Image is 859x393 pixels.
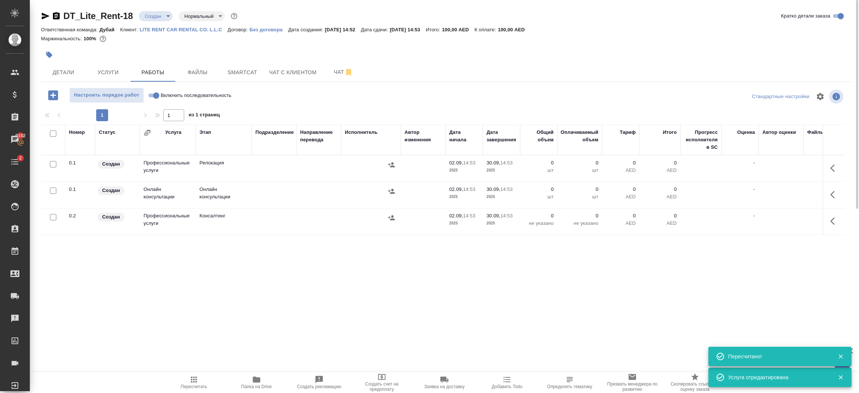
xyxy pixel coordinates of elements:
[97,186,136,196] div: Заказ еще не согласован с клиентом, искать исполнителей рано
[807,129,824,136] div: Файлы
[386,159,397,170] button: Назначить
[97,212,136,222] div: Заказ еще не согласован с клиентом, искать исполнителей рано
[643,167,677,174] p: AED
[161,92,232,99] span: Включить последовательность
[390,27,426,32] p: [DATE] 14:53
[606,186,636,193] p: 0
[52,12,61,21] button: Скопировать ссылку
[2,130,28,149] a: 9162
[500,186,513,192] p: 14:53
[463,160,475,166] p: 14:53
[500,213,513,218] p: 14:53
[180,68,215,77] span: Файлы
[69,159,91,167] div: 0.1
[449,220,479,227] p: 2025
[120,27,139,32] p: Клиент:
[102,187,120,194] p: Создан
[139,11,172,21] div: Создан
[90,68,126,77] span: Услуги
[140,155,196,182] td: Профессиональные услуги
[361,27,390,32] p: Дата сдачи:
[524,220,554,227] p: не указано
[199,159,248,167] p: Релокация
[69,186,91,193] div: 0.1
[288,27,325,32] p: Дата создания:
[561,212,598,220] p: 0
[663,129,677,136] div: Итого
[2,153,28,171] a: 2
[269,68,317,77] span: Чат с клиентом
[140,182,196,208] td: Онлайн консультации
[165,129,181,136] div: Услуга
[15,154,26,162] span: 2
[189,110,220,121] span: из 1 страниц
[224,68,260,77] span: Smartcat
[255,129,294,136] div: Подразделение
[73,91,140,100] span: Настроить порядок работ
[135,68,171,77] span: Работы
[606,193,636,201] p: AED
[41,12,50,21] button: Скопировать ссылку для ЯМессенджера
[753,160,755,166] a: -
[620,129,636,136] div: Тариф
[487,220,516,227] p: 2025
[325,67,361,77] span: Чат
[426,27,442,32] p: Итого:
[229,11,239,21] button: Доп статусы указывают на важность/срочность заказа
[140,27,228,32] p: LITE RENT CAR RENTAL CO. L.L.C
[487,167,516,174] p: 2025
[179,11,225,21] div: Создан
[487,186,500,192] p: 30.09,
[99,129,116,136] div: Статус
[606,159,636,167] p: 0
[728,374,827,381] div: Услуга отредактирована
[606,212,636,220] p: 0
[606,220,636,227] p: AED
[69,88,144,103] button: Настроить порядок работ
[140,26,228,32] a: LITE RENT CAR RENTAL CO. L.L.C
[100,27,120,32] p: Дубай
[41,47,57,63] button: Добавить тэг
[487,160,500,166] p: 30.09,
[737,129,755,136] div: Оценка
[142,13,163,19] button: Создан
[753,213,755,218] a: -
[386,186,397,197] button: Назначить
[762,129,796,136] div: Автор оценки
[561,186,598,193] p: 0
[524,129,554,144] div: Общий объем
[643,220,677,227] p: AED
[826,186,844,204] button: Здесь прячутся важные кнопки
[561,193,598,201] p: шт
[449,167,479,174] p: 2025
[561,129,598,144] div: Оплачиваемый объем
[524,186,554,193] p: 0
[199,186,248,201] p: Онлайн консультации
[811,88,829,106] span: Настроить таблицу
[325,27,361,32] p: [DATE] 14:52
[728,353,827,360] div: Пересчитано!
[643,212,677,220] p: 0
[449,160,463,166] p: 02.09,
[561,220,598,227] p: не указано
[102,213,120,221] p: Создан
[561,159,598,167] p: 0
[405,129,442,144] div: Автор изменения
[826,212,844,230] button: Здесь прячутся важные кнопки
[345,129,378,136] div: Исполнитель
[386,212,397,223] button: Назначить
[781,12,830,20] span: Кратко детали заказа
[829,89,845,104] span: Посмотреть информацию
[487,193,516,201] p: 2025
[463,186,475,192] p: 14:53
[98,34,108,44] button: 0.00 AED;
[449,213,463,218] p: 02.09,
[199,212,248,220] p: Консалтинг
[606,167,636,174] p: AED
[63,11,133,21] a: DT_Lite_Rent-18
[442,27,474,32] p: 100,00 AED
[475,27,498,32] p: К оплате:
[833,353,848,360] button: Закрыть
[643,193,677,201] p: AED
[449,193,479,201] p: 2025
